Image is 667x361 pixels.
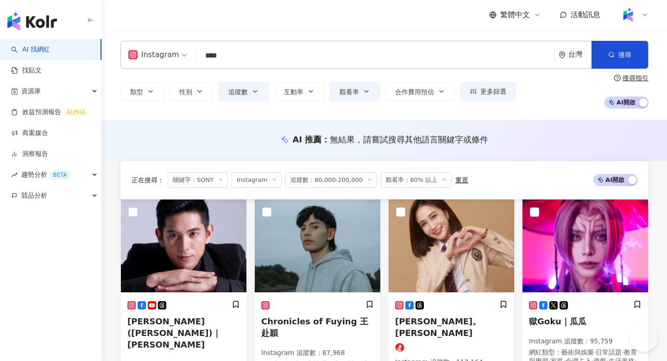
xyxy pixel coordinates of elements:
[630,324,658,352] iframe: Help Scout Beacon - Open
[11,172,18,178] span: rise
[21,81,41,102] span: 資源庫
[381,172,452,188] span: 觀看率：80% 以上
[261,348,374,358] p: Instagram 追蹤數 ： 87,968
[622,348,623,356] span: ·
[293,134,489,145] div: AI 推薦 ：
[591,41,648,69] button: 搜尋
[120,82,164,101] button: 類型
[340,88,359,96] span: 觀看率
[219,82,269,101] button: 追蹤數
[389,200,514,292] img: KOL Avatar
[455,176,468,184] div: 重置
[594,348,596,356] span: ·
[480,88,506,95] span: 更多篩選
[179,88,192,96] span: 性別
[568,51,591,58] div: 台灣
[128,47,179,62] div: Instagram
[500,10,530,20] span: 繁體中文
[285,172,377,188] span: 追蹤數：80,000-200,000
[561,348,594,356] span: 藝術與娛樂
[284,88,303,96] span: 互動率
[559,52,566,58] span: environment
[395,88,434,96] span: 合作費用預估
[21,185,47,206] span: 競品分析
[168,172,228,188] span: 關鍵字：SONY
[170,82,213,101] button: 性別
[529,316,586,326] span: 獄Goku｜瓜瓜
[121,200,246,292] img: KOL Avatar
[619,6,637,24] img: Kolr%20app%20icon%20%281%29.png
[255,200,380,292] img: KOL Avatar
[11,129,48,138] a: 商案媒合
[385,82,455,101] button: 合作費用預估
[330,82,380,101] button: 觀看率
[618,51,631,58] span: 搜尋
[132,176,164,184] span: 正在搜尋 ：
[395,316,481,338] span: [PERSON_NAME]。[PERSON_NAME]
[11,108,88,117] a: 效益預測報告ALPHA
[571,10,600,19] span: 活動訊息
[11,66,42,75] a: 找貼文
[274,82,324,101] button: 互動率
[460,82,516,101] button: 更多篩選
[130,88,143,96] span: 類型
[261,316,368,338] span: Chronicles of Fuying 王赴穎
[614,75,621,81] span: question-circle
[596,348,622,356] span: 日常話題
[232,172,282,188] span: Instagram
[7,12,57,31] img: logo
[11,45,50,54] a: searchAI 找網紅
[529,337,642,346] p: Instagram 追蹤數 ： 95,759
[522,200,648,292] img: KOL Avatar
[623,74,648,82] div: 搜尋指引
[21,164,70,185] span: 趨勢分析
[49,170,70,180] div: BETA
[127,316,221,349] span: [PERSON_NAME] ([PERSON_NAME])｜[PERSON_NAME]
[330,135,488,144] span: 無結果，請嘗試搜尋其他語言關鍵字或條件
[228,88,248,96] span: 追蹤數
[11,149,48,159] a: 洞察報告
